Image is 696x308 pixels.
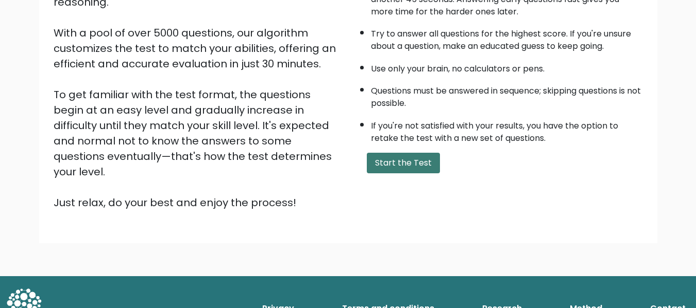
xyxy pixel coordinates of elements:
[371,80,643,110] li: Questions must be answered in sequence; skipping questions is not possible.
[371,23,643,52] li: Try to answer all questions for the highest score. If you're unsure about a question, make an edu...
[367,153,440,173] button: Start the Test
[371,58,643,75] li: Use only your brain, no calculators or pens.
[371,115,643,144] li: If you're not satisfied with your results, you have the option to retake the test with a new set ...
